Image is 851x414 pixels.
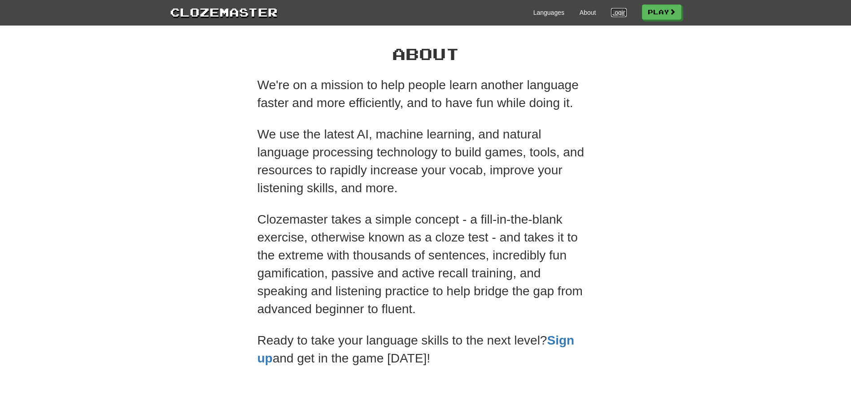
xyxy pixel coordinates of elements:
a: Languages [533,8,564,17]
h1: About [257,45,594,63]
p: Ready to take your language skills to the next level? and get in the game [DATE]! [257,332,594,367]
a: Clozemaster [170,4,278,20]
p: We're on a mission to help people learn another language faster and more efficiently, and to have... [257,76,594,112]
a: About [580,8,596,17]
p: Clozemaster takes a simple concept - a fill-in-the-blank exercise, otherwise known as a cloze tes... [257,211,594,318]
a: Play [642,4,681,20]
a: Login [611,8,626,17]
p: We use the latest AI, machine learning, and natural language processing technology to build games... [257,125,594,197]
a: Sign up [257,333,575,365]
